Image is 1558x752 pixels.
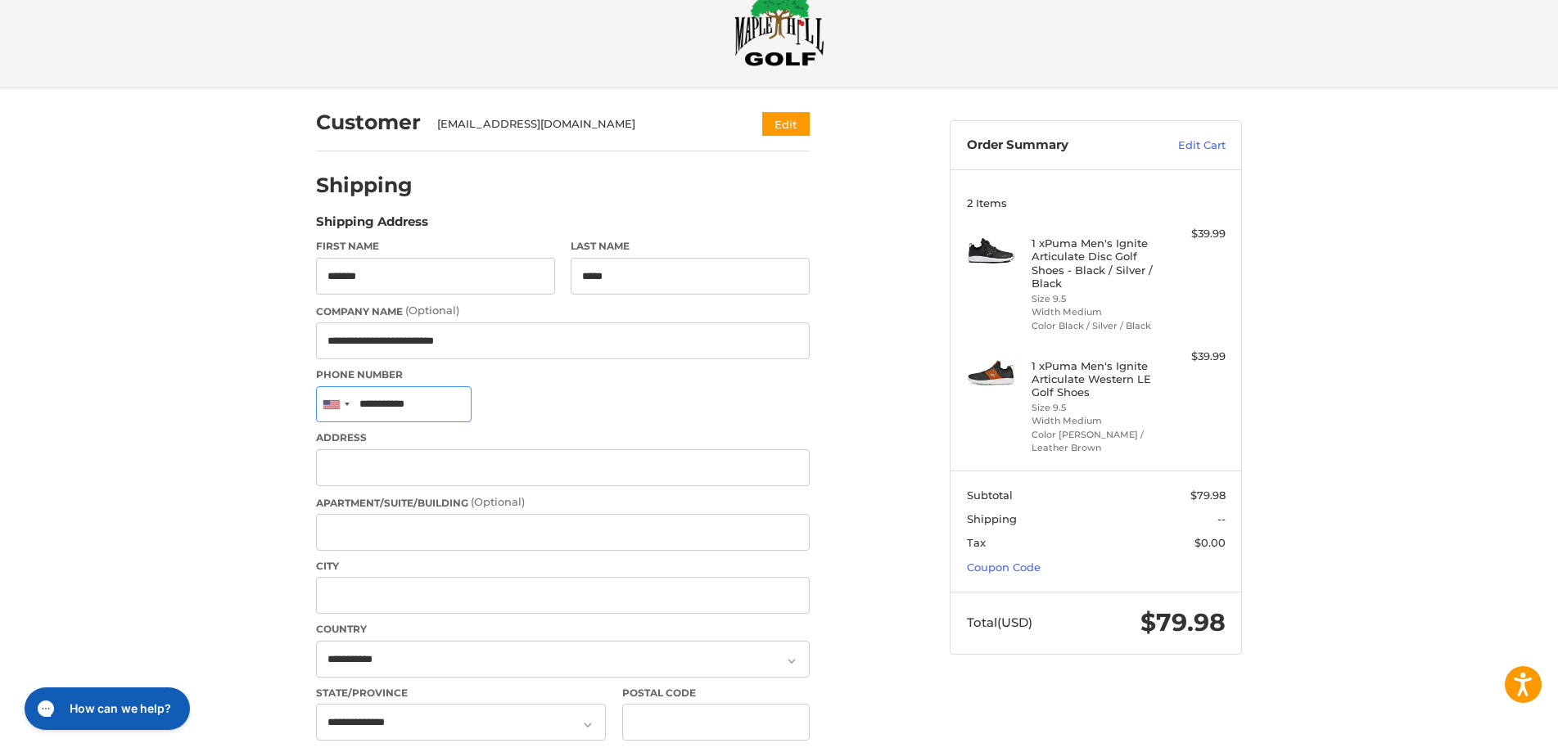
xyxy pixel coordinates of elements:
[967,489,1013,502] span: Subtotal
[316,173,413,198] h2: Shipping
[1143,137,1226,154] a: Edit Cart
[316,239,555,254] label: First Name
[1194,536,1226,549] span: $0.00
[316,213,428,239] legend: Shipping Address
[316,367,810,382] label: Phone Number
[1161,226,1226,242] div: $39.99
[967,615,1032,630] span: Total (USD)
[1140,607,1226,637] span: $79.98
[316,686,606,700] label: State/Province
[622,686,811,700] label: Postal Code
[1032,401,1157,415] li: Size 9.5
[437,116,731,133] div: [EMAIL_ADDRESS][DOMAIN_NAME]
[316,494,810,511] label: Apartment/Suite/Building
[967,137,1143,154] h3: Order Summary
[967,196,1226,209] h3: 2 Items
[1190,489,1226,502] span: $79.98
[1161,349,1226,365] div: $39.99
[16,682,195,736] iframe: Gorgias live chat messenger
[1032,414,1157,428] li: Width Medium
[316,110,421,135] h2: Customer
[967,536,986,549] span: Tax
[1217,512,1226,525] span: --
[317,387,355,422] div: United States: +1
[316,430,810,445] label: Address
[316,622,810,637] label: Country
[967,512,1017,525] span: Shipping
[967,561,1041,574] a: Coupon Code
[1032,359,1157,399] h4: 1 x Puma Men's Ignite Articulate Western LE Golf Shoes
[471,495,525,508] small: (Optional)
[1032,428,1157,455] li: Color [PERSON_NAME] / Leather Brown
[1032,292,1157,306] li: Size 9.5
[316,559,810,574] label: City
[571,239,810,254] label: Last Name
[1032,319,1157,333] li: Color Black / Silver / Black
[1032,305,1157,319] li: Width Medium
[405,304,459,317] small: (Optional)
[1032,236,1157,290] h4: 1 x Puma Men's Ignite Articulate Disc Golf Shoes - Black / Silver / Black
[762,112,810,136] button: Edit
[316,303,810,319] label: Company Name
